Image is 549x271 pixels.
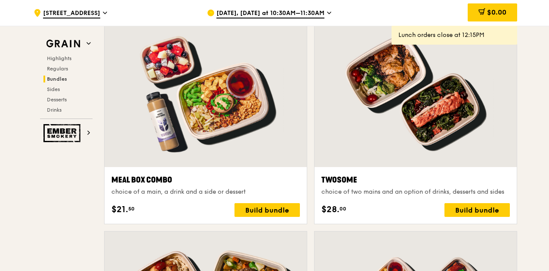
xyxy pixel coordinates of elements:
[47,97,67,103] span: Desserts
[47,86,60,92] span: Sides
[444,203,510,217] div: Build bundle
[43,124,83,142] img: Ember Smokery web logo
[216,9,324,18] span: [DATE], [DATE] at 10:30AM–11:30AM
[398,31,510,40] div: Lunch orders close at 12:15PM
[43,36,83,52] img: Grain web logo
[43,9,100,18] span: [STREET_ADDRESS]
[111,188,300,196] div: choice of a main, a drink and a side or dessert
[111,203,128,216] span: $21.
[47,55,71,61] span: Highlights
[47,107,62,113] span: Drinks
[128,205,135,212] span: 50
[47,76,67,82] span: Bundles
[47,66,68,72] span: Regulars
[487,8,506,16] span: $0.00
[111,174,300,186] div: Meal Box Combo
[321,188,510,196] div: choice of two mains and an option of drinks, desserts and sides
[321,203,339,216] span: $28.
[339,205,346,212] span: 00
[321,174,510,186] div: Twosome
[234,203,300,217] div: Build bundle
